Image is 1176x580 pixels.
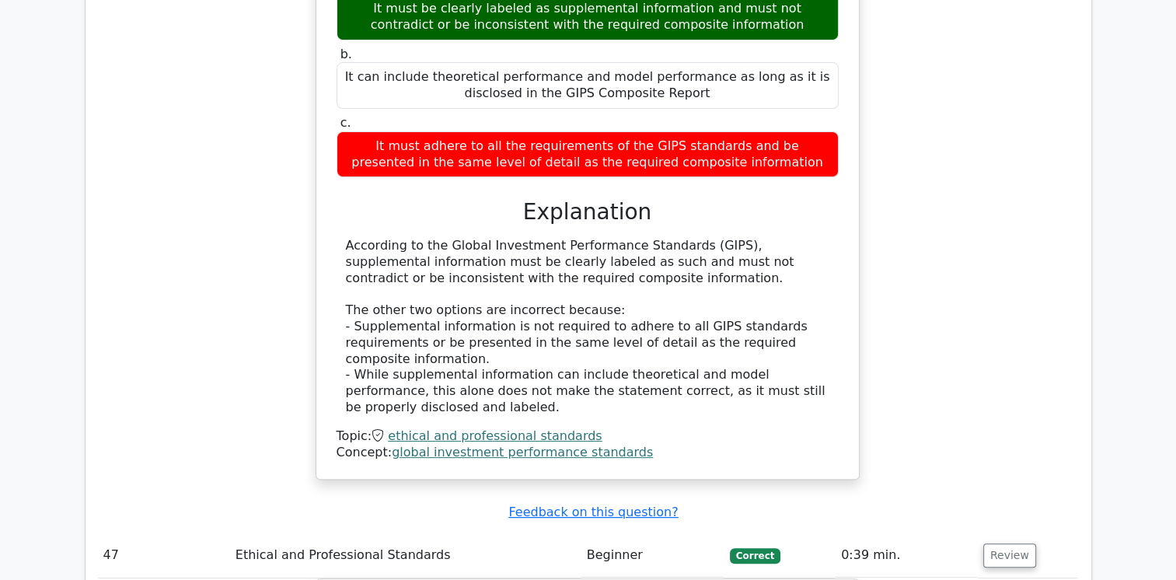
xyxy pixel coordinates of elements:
[337,445,839,461] div: Concept:
[983,543,1036,568] button: Review
[346,199,829,225] h3: Explanation
[508,505,678,519] a: Feedback on this question?
[581,533,724,578] td: Beginner
[337,62,839,109] div: It can include theoretical performance and model performance as long as it is disclosed in the GI...
[337,428,839,445] div: Topic:
[340,47,352,61] span: b.
[346,238,829,416] div: According to the Global Investment Performance Standards (GIPS), supplemental information must be...
[388,428,602,443] a: ethical and professional standards
[337,131,839,178] div: It must adhere to all the requirements of the GIPS standards and be presented in the same level o...
[730,548,780,564] span: Correct
[392,445,653,459] a: global investment performance standards
[835,533,977,578] td: 0:39 min.
[340,115,351,130] span: c.
[97,533,229,578] td: 47
[229,533,581,578] td: Ethical and Professional Standards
